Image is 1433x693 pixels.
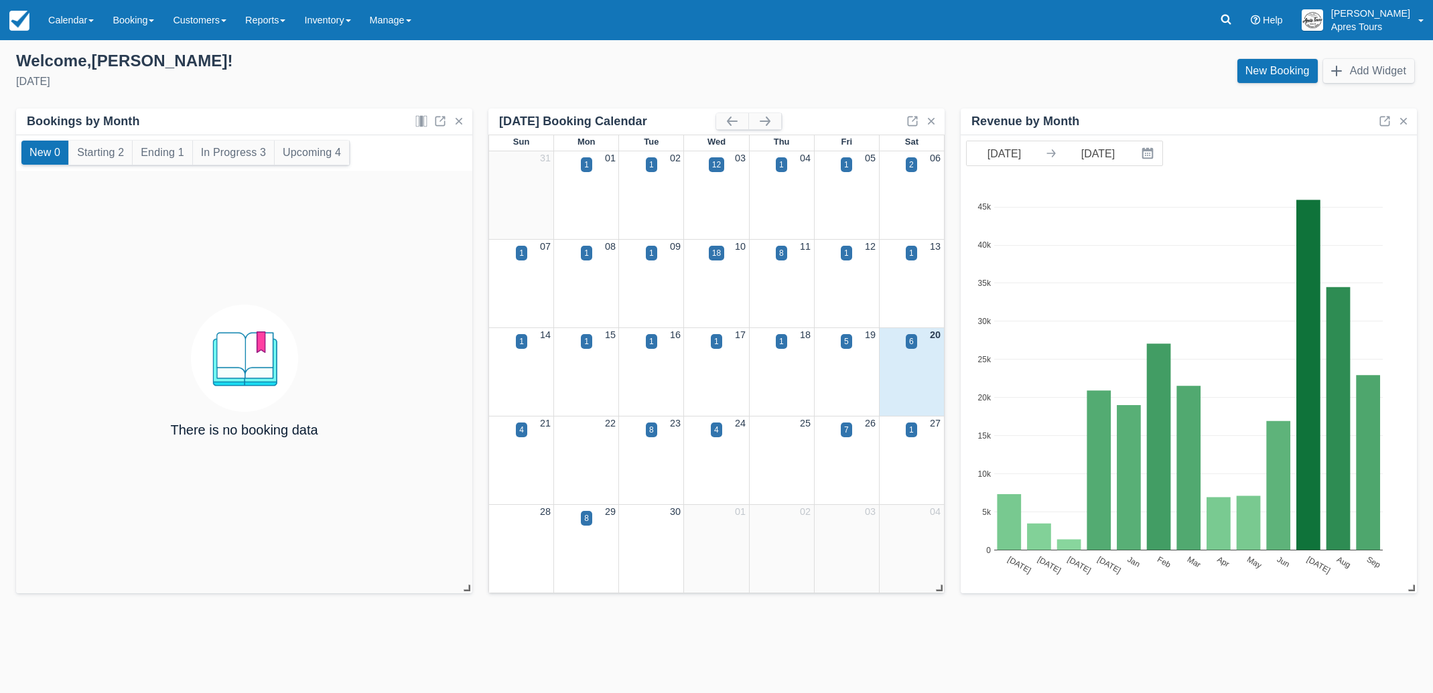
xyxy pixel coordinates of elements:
[133,141,192,165] button: Ending 1
[584,335,589,348] div: 1
[865,329,876,340] a: 19
[540,241,551,252] a: 07
[540,418,551,429] a: 21
[844,247,849,259] div: 1
[584,512,589,524] div: 8
[930,418,941,429] a: 27
[967,141,1042,165] input: Start Date
[9,11,29,31] img: checkfront-main-nav-mini-logo.png
[844,335,849,348] div: 5
[909,335,914,348] div: 6
[865,153,876,163] a: 05
[519,247,524,259] div: 1
[865,418,876,429] a: 26
[69,141,132,165] button: Starting 2
[670,329,681,340] a: 16
[499,114,716,129] div: [DATE] Booking Calendar
[930,241,941,252] a: 13
[577,137,596,147] span: Mon
[707,137,726,147] span: Wed
[800,329,811,340] a: 18
[513,137,529,147] span: Sun
[275,141,349,165] button: Upcoming 4
[1061,141,1136,165] input: End Date
[1237,59,1318,83] a: New Booking
[649,159,654,171] div: 1
[971,114,1079,129] div: Revenue by Month
[191,305,298,412] img: booking.png
[27,114,140,129] div: Bookings by Month
[644,137,659,147] span: Tue
[865,506,876,517] a: 03
[584,159,589,171] div: 1
[1251,15,1260,25] i: Help
[909,424,914,436] div: 1
[170,422,318,437] h4: There is no booking data
[605,418,616,429] a: 22
[540,506,551,517] a: 28
[735,241,746,252] a: 10
[712,247,721,259] div: 18
[905,137,918,147] span: Sat
[1263,15,1283,25] span: Help
[909,159,914,171] div: 2
[540,153,551,163] a: 31
[1302,9,1323,31] img: A1
[1331,20,1410,33] p: Apres Tours
[649,424,654,436] div: 8
[930,329,941,340] a: 20
[800,418,811,429] a: 25
[779,247,784,259] div: 8
[841,137,852,147] span: Fri
[519,335,524,348] div: 1
[800,153,811,163] a: 04
[865,241,876,252] a: 12
[670,418,681,429] a: 23
[670,241,681,252] a: 09
[779,335,784,348] div: 1
[930,153,941,163] a: 06
[649,335,654,348] div: 1
[712,159,721,171] div: 12
[193,141,274,165] button: In Progress 3
[714,335,719,348] div: 1
[735,418,746,429] a: 24
[605,153,616,163] a: 01
[800,506,811,517] a: 02
[605,241,616,252] a: 08
[1136,141,1162,165] button: Interact with the calendar and add the check-in date for your trip.
[519,424,524,436] div: 4
[670,506,681,517] a: 30
[714,424,719,436] div: 4
[735,153,746,163] a: 03
[670,153,681,163] a: 02
[844,159,849,171] div: 1
[909,247,914,259] div: 1
[16,51,706,71] div: Welcome , [PERSON_NAME] !
[649,247,654,259] div: 1
[1331,7,1410,20] p: [PERSON_NAME]
[800,241,811,252] a: 11
[930,506,941,517] a: 04
[16,74,706,90] div: [DATE]
[735,506,746,517] a: 01
[1323,59,1414,83] button: Add Widget
[735,329,746,340] a: 17
[540,329,551,340] a: 14
[605,506,616,517] a: 29
[774,137,790,147] span: Thu
[844,424,849,436] div: 7
[779,159,784,171] div: 1
[21,141,68,165] button: New 0
[605,329,616,340] a: 15
[584,247,589,259] div: 1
